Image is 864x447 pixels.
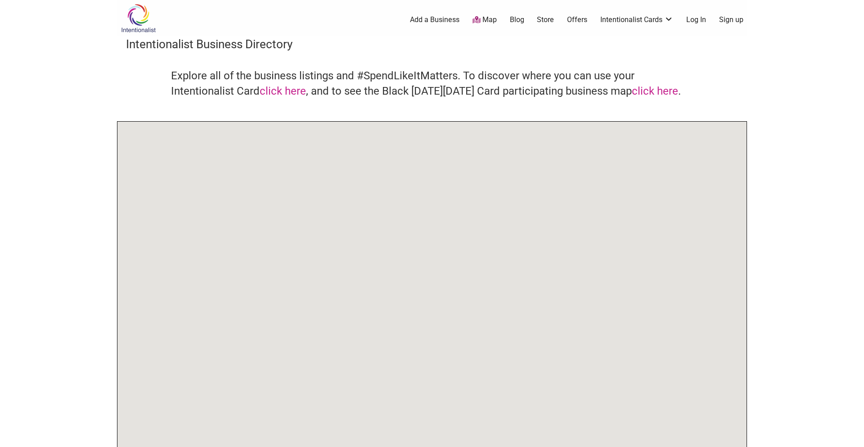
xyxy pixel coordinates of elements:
h3: Intentionalist Business Directory [126,36,738,52]
a: Add a Business [410,15,459,25]
a: Offers [567,15,587,25]
a: Log In [686,15,706,25]
img: Intentionalist [117,4,160,33]
h4: Explore all of the business listings and #SpendLikeItMatters. To discover where you can use your ... [171,68,693,99]
a: Intentionalist Cards [600,15,673,25]
a: click here [260,85,306,97]
a: Blog [510,15,524,25]
a: Store [537,15,554,25]
a: click here [632,85,678,97]
a: Sign up [719,15,743,25]
a: Map [472,15,497,25]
